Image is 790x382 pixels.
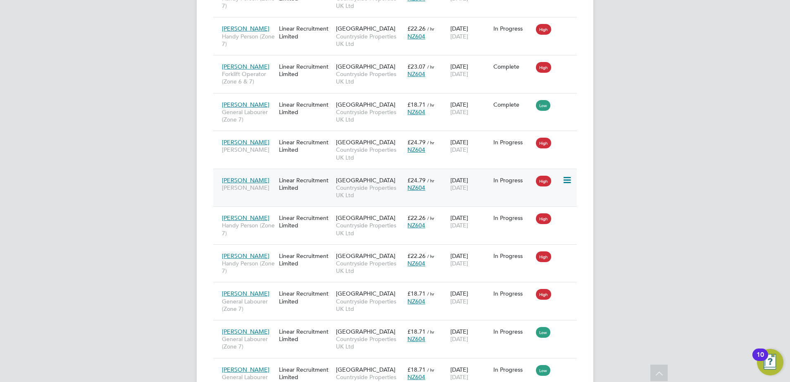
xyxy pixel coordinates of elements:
[277,134,334,158] div: Linear Recruitment Limited
[448,248,491,271] div: [DATE]
[493,177,532,184] div: In Progress
[450,298,468,305] span: [DATE]
[336,335,403,350] span: Countryside Properties UK Ltd
[336,25,395,32] span: [GEOGRAPHIC_DATA]
[407,222,425,229] span: NZ604
[448,286,491,309] div: [DATE]
[277,97,334,120] div: Linear Recruitment Limited
[450,146,468,153] span: [DATE]
[493,252,532,260] div: In Progress
[448,21,491,44] div: [DATE]
[407,290,426,297] span: £18.71
[336,222,403,236] span: Countryside Properties UK Ltd
[277,286,334,309] div: Linear Recruitment Limited
[448,97,491,120] div: [DATE]
[336,298,403,313] span: Countryside Properties UK Ltd
[407,177,426,184] span: £24.79
[757,349,783,375] button: Open Resource Center, 10 new notifications
[336,177,395,184] span: [GEOGRAPHIC_DATA]
[536,100,550,111] span: Low
[536,138,551,148] span: High
[407,184,425,191] span: NZ604
[407,335,425,343] span: NZ604
[427,177,434,184] span: / hr
[222,298,275,313] span: General Labourer (Zone 7)
[220,210,577,217] a: [PERSON_NAME]Handy Person (Zone 7)Linear Recruitment Limited[GEOGRAPHIC_DATA]Countryside Properti...
[222,177,269,184] span: [PERSON_NAME]
[222,184,275,191] span: [PERSON_NAME]
[407,146,425,153] span: NZ604
[407,33,425,40] span: NZ604
[407,366,426,373] span: £18.71
[450,184,468,191] span: [DATE]
[277,248,334,271] div: Linear Recruitment Limited
[336,260,403,275] span: Countryside Properties UK Ltd
[336,290,395,297] span: [GEOGRAPHIC_DATA]
[493,328,532,335] div: In Progress
[450,260,468,267] span: [DATE]
[493,138,532,146] div: In Progress
[277,210,334,233] div: Linear Recruitment Limited
[427,139,434,146] span: / hr
[222,335,275,350] span: General Labourer (Zone 7)
[336,108,403,123] span: Countryside Properties UK Ltd
[407,138,426,146] span: £24.79
[222,25,269,32] span: [PERSON_NAME]
[407,70,425,78] span: NZ604
[536,365,550,376] span: Low
[336,184,403,199] span: Countryside Properties UK Ltd
[448,210,491,233] div: [DATE]
[407,328,426,335] span: £18.71
[407,25,426,32] span: £22.26
[407,260,425,267] span: NZ604
[222,366,269,373] span: [PERSON_NAME]
[536,327,550,338] span: Low
[407,108,425,116] span: NZ604
[222,328,269,335] span: [PERSON_NAME]
[450,373,468,381] span: [DATE]
[336,214,395,222] span: [GEOGRAPHIC_DATA]
[220,285,577,292] a: [PERSON_NAME]General Labourer (Zone 7)Linear Recruitment Limited[GEOGRAPHIC_DATA]Countryside Prop...
[450,108,468,116] span: [DATE]
[493,214,532,222] div: In Progress
[427,367,434,373] span: / hr
[427,329,434,335] span: / hr
[222,290,269,297] span: [PERSON_NAME]
[427,102,434,108] span: / hr
[427,253,434,259] span: / hr
[336,33,403,48] span: Countryside Properties UK Ltd
[222,214,269,222] span: [PERSON_NAME]
[336,70,403,85] span: Countryside Properties UK Ltd
[222,63,269,70] span: [PERSON_NAME]
[536,62,551,73] span: High
[536,176,551,186] span: High
[450,335,468,343] span: [DATE]
[407,252,426,260] span: £22.26
[220,361,577,368] a: [PERSON_NAME]General Labourer (Zone 7)Linear Recruitment Limited[GEOGRAPHIC_DATA]Countryside Prop...
[222,101,269,108] span: [PERSON_NAME]
[450,70,468,78] span: [DATE]
[222,146,275,153] span: [PERSON_NAME]
[336,366,395,373] span: [GEOGRAPHIC_DATA]
[757,355,764,365] div: 10
[407,373,425,381] span: NZ604
[427,215,434,221] span: / hr
[277,59,334,82] div: Linear Recruitment Limited
[407,298,425,305] span: NZ604
[536,251,551,262] span: High
[536,24,551,35] span: High
[336,63,395,70] span: [GEOGRAPHIC_DATA]
[336,101,395,108] span: [GEOGRAPHIC_DATA]
[220,172,577,179] a: [PERSON_NAME][PERSON_NAME]Linear Recruitment Limited[GEOGRAPHIC_DATA]Countryside Properties UK Lt...
[450,33,468,40] span: [DATE]
[336,146,403,161] span: Countryside Properties UK Ltd
[336,328,395,335] span: [GEOGRAPHIC_DATA]
[336,252,395,260] span: [GEOGRAPHIC_DATA]
[427,291,434,297] span: / hr
[493,63,532,70] div: Complete
[220,134,577,141] a: [PERSON_NAME][PERSON_NAME]Linear Recruitment Limited[GEOGRAPHIC_DATA]Countryside Properties UK Lt...
[222,252,269,260] span: [PERSON_NAME]
[222,260,275,275] span: Handy Person (Zone 7)
[407,63,426,70] span: £23.07
[220,58,577,65] a: [PERSON_NAME]Forklift Operator (Zone 6 & 7)Linear Recruitment Limited[GEOGRAPHIC_DATA]Countryside...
